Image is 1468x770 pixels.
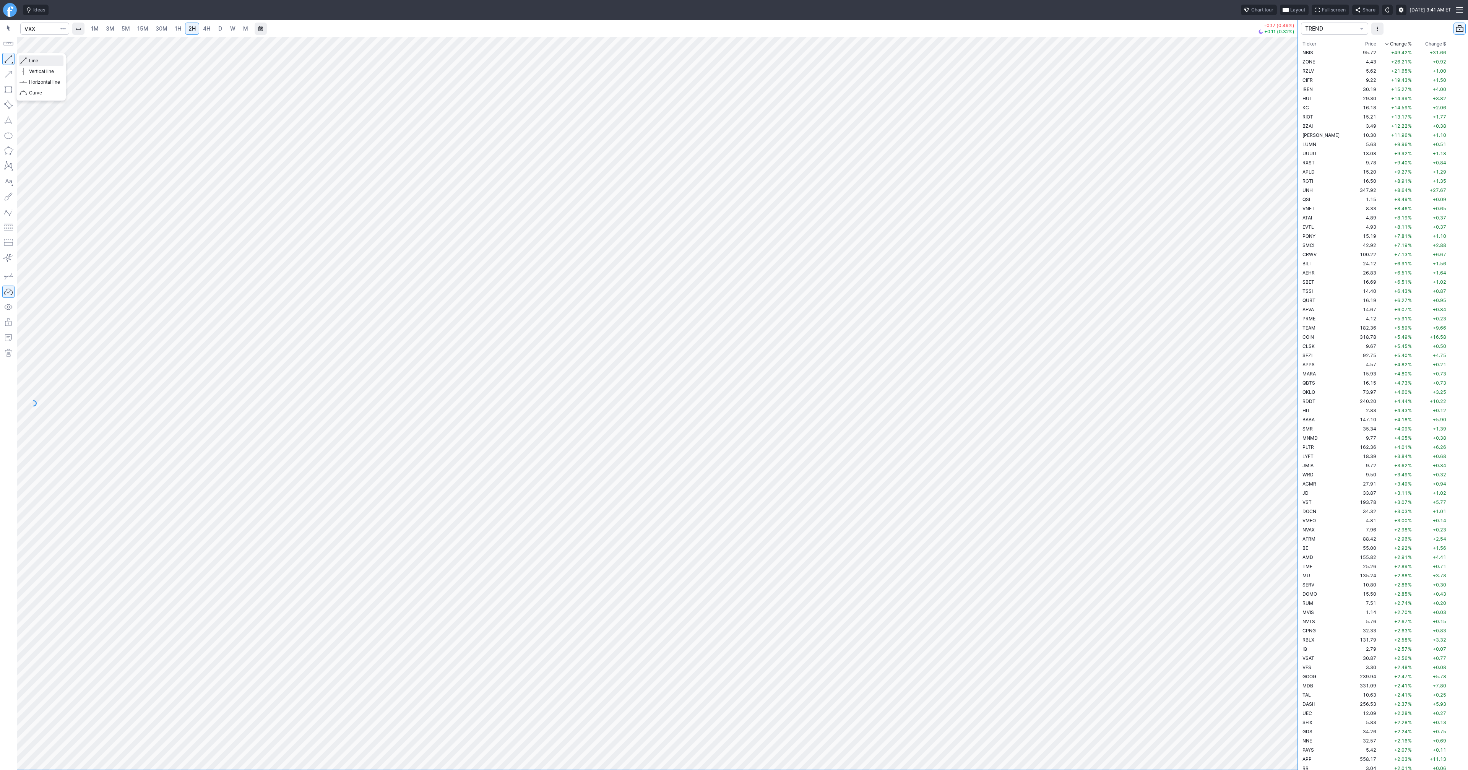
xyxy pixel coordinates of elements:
[2,22,15,34] button: Mouse
[1241,5,1277,15] button: Chart tour
[1349,250,1378,259] td: 100.22
[1394,297,1408,303] span: +6.27
[1349,213,1378,222] td: 4.89
[1394,371,1408,377] span: +4.80
[1453,23,1466,35] button: Portfolio watchlist
[1302,380,1315,386] span: QBTS
[1302,132,1340,138] span: [PERSON_NAME]
[1302,160,1315,166] span: RXST
[1408,242,1412,248] span: %
[1394,444,1408,450] span: +4.01
[1302,408,1310,413] span: HIT
[3,3,17,17] a: Finviz.com
[1433,178,1446,184] span: +1.35
[1391,105,1408,110] span: +14.59
[2,145,15,157] button: Polygon
[29,89,60,97] span: Curve
[1349,433,1378,442] td: 9.77
[1391,96,1408,101] span: +14.99
[1391,86,1408,92] span: +15.27
[1302,362,1315,367] span: APPS
[1433,206,1446,211] span: +0.65
[1408,132,1412,138] span: %
[1349,314,1378,323] td: 4.12
[2,206,15,218] button: Elliott waves
[2,301,15,313] button: Hide drawings
[1349,286,1378,296] td: 14.40
[1302,435,1318,441] span: MNMD
[1433,371,1446,377] span: +0.73
[1408,307,1412,312] span: %
[1302,169,1315,175] span: APLD
[1349,75,1378,84] td: 9.22
[1394,252,1408,257] span: +7.13
[1302,187,1313,193] span: UNH
[2,160,15,172] button: XABCD
[1430,334,1446,340] span: +16.58
[1408,59,1412,65] span: %
[1391,68,1408,74] span: +21.65
[1394,279,1408,285] span: +6.51
[1302,279,1314,285] span: SBET
[1394,288,1408,294] span: +6.43
[1408,371,1412,377] span: %
[2,236,15,249] button: Position
[1302,105,1309,110] span: KC
[2,286,15,298] button: Drawings Autosave: On
[1408,435,1412,441] span: %
[1390,40,1412,48] span: Change %
[1302,224,1314,230] span: EVTL
[1433,435,1446,441] span: +0.38
[1394,169,1408,175] span: +9.27
[1433,123,1446,129] span: +0.38
[1430,187,1446,193] span: +27.67
[1349,130,1378,140] td: 10.30
[1349,103,1378,112] td: 16.18
[1349,305,1378,314] td: 14.67
[1302,389,1315,395] span: OKLO
[1408,233,1412,239] span: %
[1302,242,1314,248] span: SMCI
[1410,6,1451,14] span: [DATE] 3:41 AM ET
[1433,325,1446,331] span: +9.66
[1408,206,1412,211] span: %
[1349,149,1378,158] td: 13.08
[1302,371,1316,377] span: MARA
[33,6,45,14] span: Ideas
[1371,23,1384,35] button: More
[1301,23,1368,35] button: portfolio-watchlist-select
[1433,297,1446,303] span: +0.95
[1433,270,1446,276] span: +1.64
[1302,68,1314,74] span: RZLV
[2,114,15,126] button: Triangle
[1433,380,1446,386] span: +0.73
[1396,5,1406,15] button: Settings
[1408,261,1412,266] span: %
[1433,151,1446,156] span: +1.18
[1430,50,1446,55] span: +31.66
[1349,296,1378,305] td: 16.19
[2,347,15,359] button: Remove all autosaved drawings
[1349,222,1378,231] td: 4.93
[1349,323,1378,332] td: 182.36
[1408,160,1412,166] span: %
[1408,444,1412,450] span: %
[1408,105,1412,110] span: %
[1408,86,1412,92] span: %
[1391,132,1408,138] span: +11.96
[1251,6,1273,14] span: Chart tour
[1302,50,1313,55] span: NBIS
[1349,452,1378,461] td: 18.39
[1394,187,1408,193] span: +8.64
[1394,224,1408,230] span: +8.11
[20,23,69,35] input: Search
[1322,6,1346,14] span: Full screen
[1302,40,1316,48] div: Ticker
[1394,160,1408,166] span: +9.40
[1394,316,1408,322] span: +5.91
[1394,178,1408,184] span: +8.91
[1433,288,1446,294] span: +0.87
[1408,426,1412,432] span: %
[1433,353,1446,358] span: +4.75
[1394,325,1408,331] span: +5.59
